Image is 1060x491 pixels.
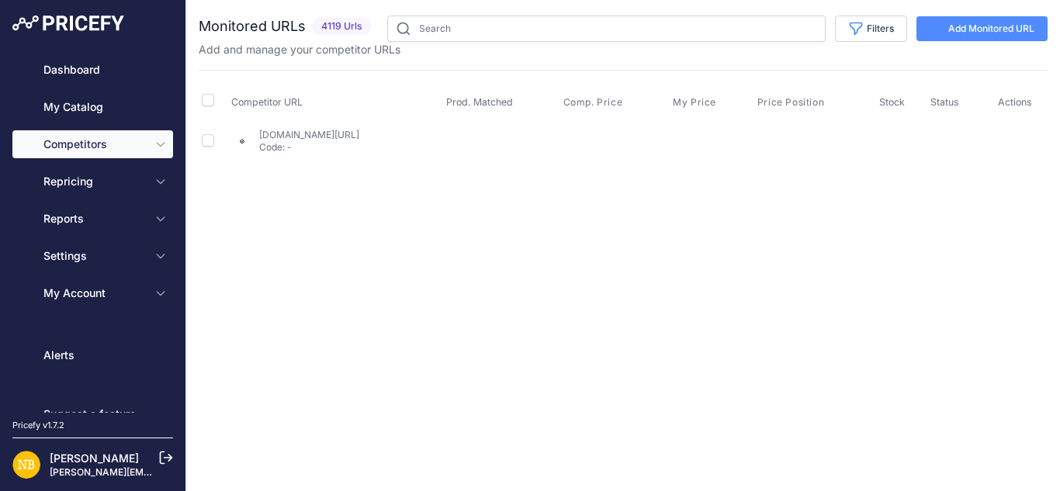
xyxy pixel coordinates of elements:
button: Settings [12,242,173,270]
a: [DOMAIN_NAME][URL] [259,129,359,140]
img: Pricefy Logo [12,16,124,31]
button: Filters [835,16,907,42]
a: [PERSON_NAME][EMAIL_ADDRESS][DOMAIN_NAME] [50,466,289,478]
span: Repricing [43,174,145,189]
h2: Monitored URLs [199,16,306,37]
span: Price Position [757,96,824,109]
span: Reports [43,211,145,226]
p: Add and manage your competitor URLs [199,42,400,57]
button: Competitors [12,130,173,158]
button: Repricing [12,168,173,195]
a: Suggest a feature [12,400,173,428]
button: Reports [12,205,173,233]
span: 4119 Urls [312,18,372,36]
a: Alerts [12,341,173,369]
button: My Account [12,279,173,307]
span: My Price [673,96,716,109]
button: My Price [673,96,719,109]
a: My Catalog [12,93,173,121]
span: Status [930,96,959,108]
input: Search [387,16,826,42]
span: Comp. Price [563,96,623,109]
nav: Sidebar [12,56,173,428]
span: Stock [879,96,905,108]
span: Competitors [43,137,145,152]
span: Actions [998,96,1032,108]
button: Comp. Price [563,96,626,109]
a: Dashboard [12,56,173,84]
span: My Account [43,285,145,301]
a: Add Monitored URL [916,16,1048,41]
span: Settings [43,248,145,264]
p: Code: - [259,141,359,154]
a: [PERSON_NAME] [50,451,139,465]
div: Pricefy v1.7.2 [12,419,64,432]
button: Price Position [757,96,827,109]
span: Prod. Matched [446,96,513,108]
span: Competitor URL [231,96,303,108]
